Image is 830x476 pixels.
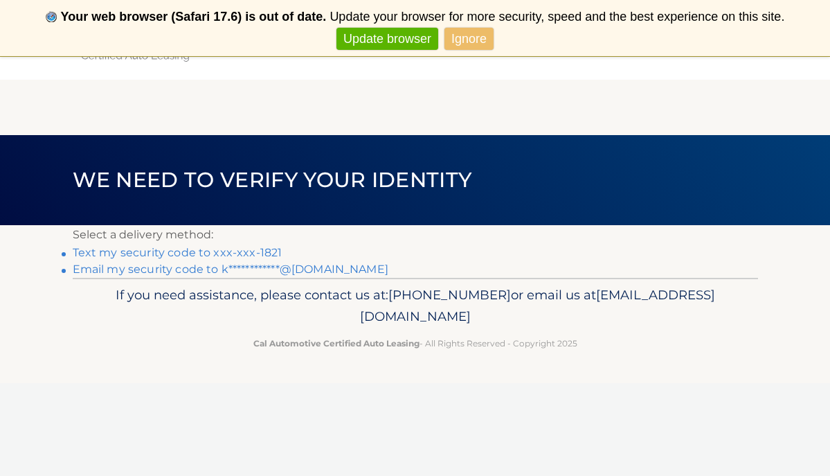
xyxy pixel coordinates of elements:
p: If you need assistance, please contact us at: or email us at [82,284,749,328]
span: We need to verify your identity [73,167,472,193]
strong: Cal Automotive Certified Auto Leasing [253,338,419,349]
span: [PHONE_NUMBER] [388,287,511,303]
p: Select a delivery method: [73,225,758,245]
span: Update your browser for more security, speed and the best experience on this site. [330,10,784,24]
b: Your web browser (Safari 17.6) is out of date. [61,10,327,24]
a: Update browser [336,28,438,51]
p: - All Rights Reserved - Copyright 2025 [82,336,749,351]
a: Ignore [444,28,494,51]
a: Text my security code to xxx-xxx-1821 [73,246,282,259]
